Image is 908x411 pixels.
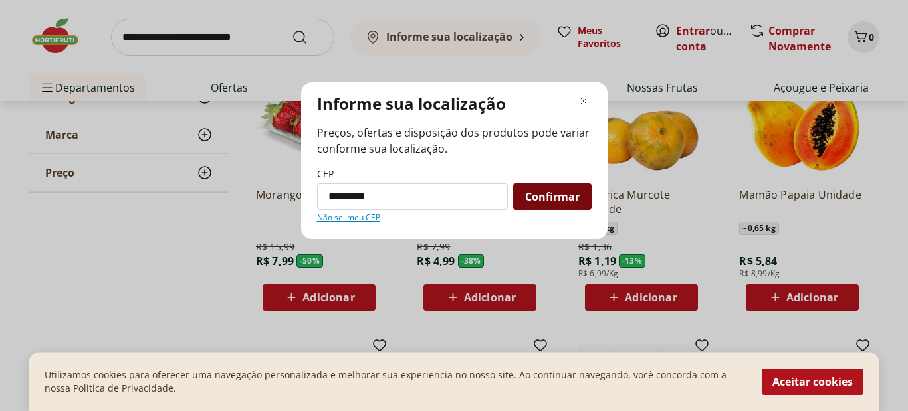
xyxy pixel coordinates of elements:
button: Fechar modal de regionalização [576,93,592,109]
span: Confirmar [525,191,580,202]
label: CEP [317,167,334,181]
button: Aceitar cookies [762,369,863,395]
button: Confirmar [513,183,592,210]
span: Preços, ofertas e disposição dos produtos pode variar conforme sua localização. [317,125,592,157]
a: Não sei meu CEP [317,212,380,223]
div: Modal de regionalização [301,82,608,239]
p: Informe sua localização [317,93,506,114]
p: Utilizamos cookies para oferecer uma navegação personalizada e melhorar sua experiencia no nosso ... [45,369,746,395]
